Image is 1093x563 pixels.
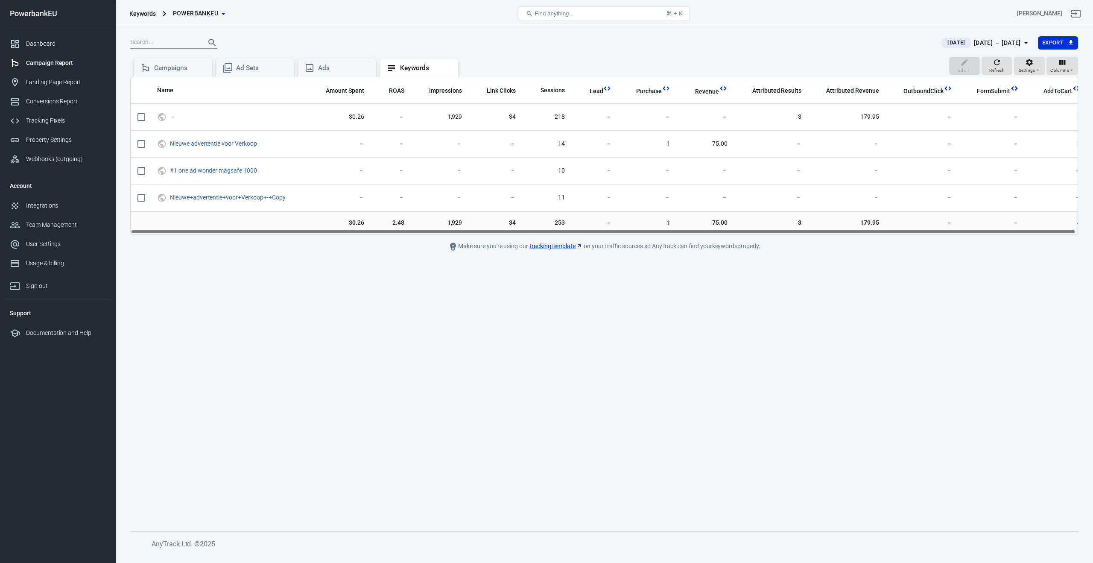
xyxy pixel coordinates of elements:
span: － [579,194,612,202]
svg: This column is calculated from AnyTrack real-time data [662,84,670,93]
div: Landing Page Report [26,78,105,87]
span: － [476,194,516,202]
span: Nieuwe advertentie voor Verkoop [170,141,258,147]
a: User Settings [3,235,112,254]
span: Amount Spent [326,87,364,95]
span: 10 [529,167,565,175]
span: － [315,194,364,202]
span: － [684,113,728,121]
button: Columns [1046,57,1078,76]
a: Dashboard [3,34,112,53]
span: － [892,167,952,175]
span: － [684,167,728,175]
span: Lead [590,87,603,96]
span: － [418,140,462,148]
div: Account id: euM9DEON [1017,9,1062,18]
a: － [170,113,176,120]
span: － [378,140,404,148]
span: The total conversions attributed according to your ad network (Facebook, Google, etc.) [741,85,801,96]
button: [DATE][DATE] － [DATE] [935,36,1037,50]
span: － [579,113,612,121]
div: Tracking Pixels [26,116,105,125]
span: 4 [1032,218,1081,227]
span: Attributed Revenue [826,87,879,95]
span: The estimated total amount of money you've spent on your campaign, ad set or ad during its schedule. [326,85,364,96]
span: － [378,194,404,202]
span: AddToCart [1032,87,1073,96]
span: FormSubmit [966,87,1010,96]
div: Sign out [26,281,105,290]
span: － [1032,194,1081,202]
span: AddToCart [1043,87,1073,96]
span: － [625,194,670,202]
span: － [684,194,728,202]
span: PowerbankEU [173,8,218,19]
a: Conversions Report [3,92,112,111]
div: Webhooks (outgoing) [26,155,105,164]
span: 14 [529,140,565,148]
span: 75.00 [684,218,728,227]
span: － [579,167,612,175]
a: Integrations [3,196,112,215]
a: Tracking Pixels [3,111,112,130]
span: － [579,218,612,227]
div: User Settings [26,240,105,249]
div: Campaign Report [26,59,105,67]
span: 179.95 [815,218,879,227]
span: 34 [476,218,516,227]
button: Find anything...⌘ + K [519,6,690,21]
button: Export [1038,36,1078,50]
div: Make sure you're using our on your traffic sources so AnyTrack can find your keywords properly. [412,241,796,252]
span: Revenue [695,88,719,96]
span: 75.00 [684,140,728,148]
span: Settings [1019,67,1035,74]
span: Name [157,86,173,95]
span: The total return on ad spend [378,85,404,96]
span: 2 [1032,113,1081,121]
span: 253 [529,218,565,227]
span: #1 one ad wonder magsafe 1000 [170,167,258,173]
span: FormSubmit [977,87,1010,96]
span: Link Clicks [487,87,516,95]
span: 34 [476,113,516,121]
a: Nieuwe+advertentie+voor+Verkoop+-+Copy [170,194,285,201]
span: 3 [741,218,801,227]
span: Purchase [625,87,662,96]
span: The number of clicks on links within the ad that led to advertiser-specified destinations [487,85,516,96]
div: Conversions Report [26,97,105,106]
span: The number of clicks on links within the ad that led to advertiser-specified destinations [476,85,516,96]
span: 3 [741,113,801,121]
a: Sign out [3,273,112,296]
span: － [418,194,462,202]
button: Settings [1014,57,1045,76]
span: Purchase [636,87,662,96]
svg: This column is calculated from AnyTrack real-time data [719,84,728,93]
svg: This column is calculated from AnyTrack real-time data [1072,84,1081,93]
span: － [815,140,879,148]
span: － [966,140,1019,148]
span: － [966,194,1019,202]
span: － [625,113,670,121]
a: Sign out [1066,3,1086,24]
span: 1 [625,218,670,227]
span: － [815,194,879,202]
iframe: Intercom live chat [1064,521,1084,542]
span: － [892,140,952,148]
span: － [315,167,364,175]
span: [DATE] [944,38,968,47]
div: Team Management [26,220,105,229]
span: － [418,167,462,175]
svg: This column is calculated from AnyTrack real-time data [603,84,611,93]
span: The number of times your ads were on screen. [429,85,462,96]
a: Usage & billing [3,254,112,273]
span: 1 [625,140,670,148]
span: OutboundClick [892,87,943,96]
span: Columns [1050,67,1069,74]
span: Refresh [989,67,1005,74]
span: Sessions [541,86,565,95]
span: － [476,140,516,148]
a: Campaign Report [3,53,112,73]
span: － [579,140,612,148]
div: Dashboard [26,39,105,48]
div: Usage & billing [26,259,105,268]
